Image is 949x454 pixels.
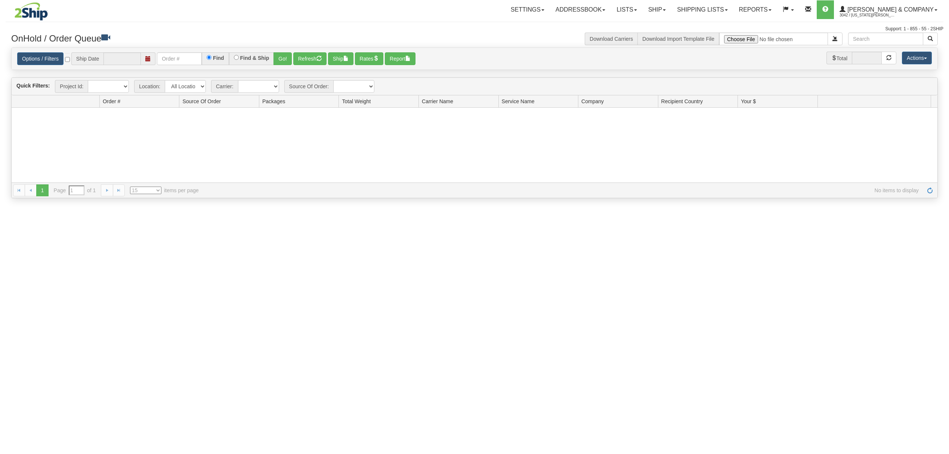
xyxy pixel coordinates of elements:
a: [PERSON_NAME] & Company 3042 / [US_STATE][PERSON_NAME] [834,0,943,19]
span: items per page [130,187,199,194]
span: 1 [36,184,48,196]
span: Order # [103,98,120,105]
span: Recipient Country [661,98,703,105]
span: Service Name [502,98,535,105]
span: Total [826,52,852,64]
input: Order # [157,52,202,65]
span: Source Of Order [182,98,221,105]
label: Find & Ship [240,55,269,61]
a: Refresh [924,184,936,196]
span: Carrier Name [422,98,453,105]
div: grid toolbar [12,78,937,95]
img: logo3042.jpg [6,2,57,21]
button: Refresh [293,52,327,65]
a: Addressbook [550,0,611,19]
button: Go! [273,52,292,65]
span: [PERSON_NAME] & Company [846,6,934,13]
button: Search [923,33,938,45]
a: Download Carriers [590,36,633,42]
label: Quick Filters: [16,82,50,89]
span: Total Weight [342,98,371,105]
span: Ship Date [71,52,103,65]
label: Find [213,55,224,61]
a: Lists [611,0,642,19]
input: Search [848,33,923,45]
span: Carrier: [211,80,238,93]
span: Packages [262,98,285,105]
span: Source Of Order: [284,80,334,93]
span: Your $ [741,98,756,105]
span: Page of 1 [54,185,96,195]
span: No items to display [209,187,919,194]
h3: OnHold / Order Queue [11,33,469,43]
a: Ship [643,0,671,19]
button: Ship [328,52,353,65]
button: Rates [355,52,384,65]
span: Company [581,98,604,105]
div: Support: 1 - 855 - 55 - 2SHIP [6,26,943,32]
input: Import [719,33,828,45]
span: 3042 / [US_STATE][PERSON_NAME] [840,12,896,19]
span: Location: [134,80,165,93]
a: Settings [505,0,550,19]
button: Actions [902,52,932,64]
a: Download Import Template File [642,36,714,42]
span: Project Id: [55,80,88,93]
button: Report [385,52,415,65]
a: Shipping lists [671,0,733,19]
a: Reports [733,0,777,19]
a: Options / Filters [17,52,64,65]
